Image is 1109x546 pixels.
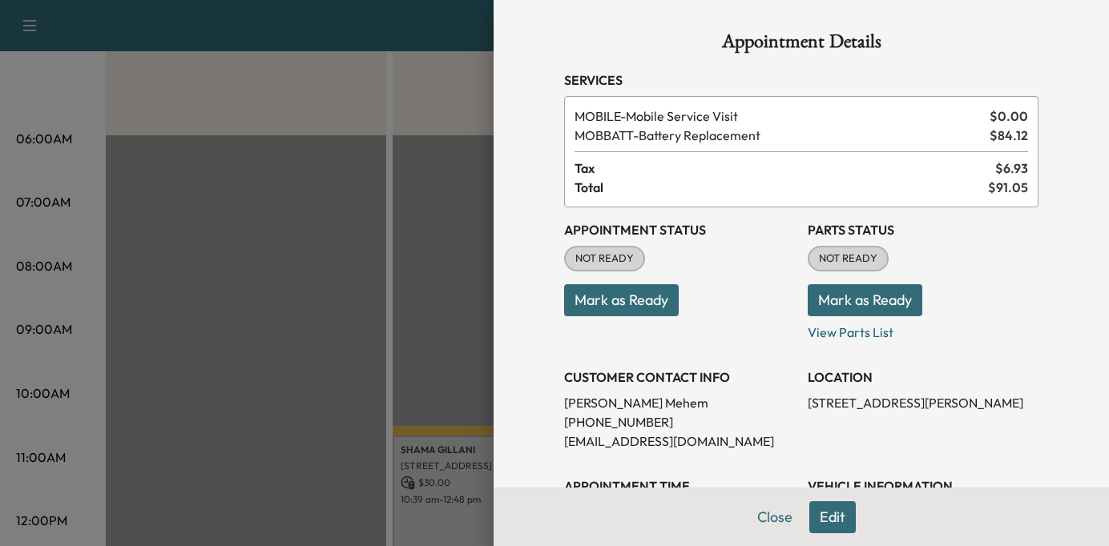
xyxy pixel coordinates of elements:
[564,220,795,239] h3: Appointment Status
[575,106,983,126] span: Mobile Service Visit
[808,476,1038,496] h3: VEHICLE INFORMATION
[564,70,1038,90] h3: Services
[564,32,1038,58] h1: Appointment Details
[747,501,803,533] button: Close
[575,178,988,197] span: Total
[809,501,856,533] button: Edit
[808,393,1038,412] p: [STREET_ADDRESS][PERSON_NAME]
[988,178,1028,197] span: $ 91.05
[564,367,795,387] h3: CUSTOMER CONTACT INFO
[808,284,922,316] button: Mark as Ready
[564,432,795,451] p: [EMAIL_ADDRESS][DOMAIN_NAME]
[808,220,1038,239] h3: Parts Status
[575,159,995,178] span: Tax
[990,106,1028,126] span: $ 0.00
[566,251,643,267] span: NOT READY
[995,159,1028,178] span: $ 6.93
[809,251,887,267] span: NOT READY
[990,126,1028,145] span: $ 84.12
[564,284,679,316] button: Mark as Ready
[808,367,1038,387] h3: LOCATION
[808,316,1038,342] p: View Parts List
[564,412,795,432] p: [PHONE_NUMBER]
[564,393,795,412] p: [PERSON_NAME] Mehem
[575,126,983,145] span: Battery Replacement
[564,476,795,496] h3: APPOINTMENT TIME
